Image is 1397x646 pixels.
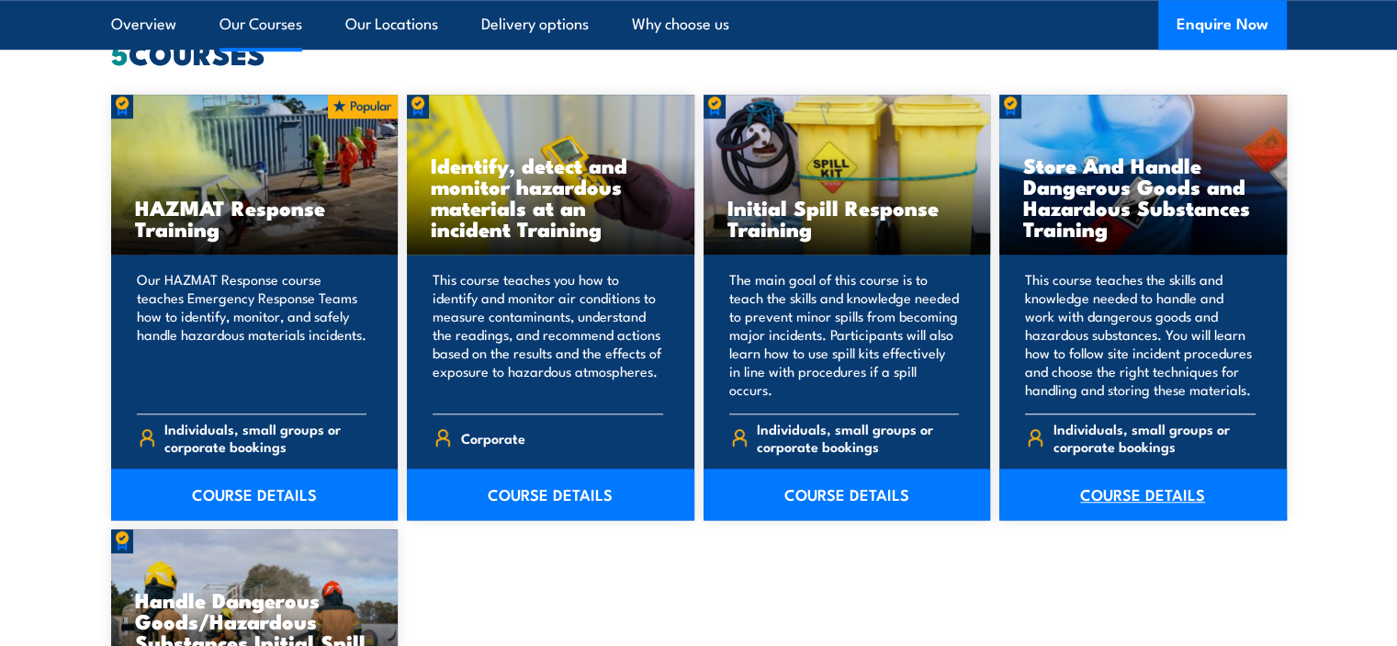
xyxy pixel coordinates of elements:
h3: Store And Handle Dangerous Goods and Hazardous Substances Training [1023,154,1263,239]
a: COURSE DETAILS [999,469,1287,520]
h3: Initial Spill Response Training [727,197,967,239]
a: COURSE DETAILS [111,469,399,520]
h3: Identify, detect and monitor hazardous materials at an incident Training [431,154,670,239]
p: Our HAZMAT Response course teaches Emergency Response Teams how to identify, monitor, and safely ... [137,270,367,399]
span: Corporate [461,424,525,452]
span: Individuals, small groups or corporate bookings [164,420,366,455]
h2: COURSES [111,40,1287,65]
h3: HAZMAT Response Training [135,197,375,239]
p: This course teaches you how to identify and monitor air conditions to measure contaminants, under... [433,270,663,399]
span: Individuals, small groups or corporate bookings [1053,420,1256,455]
a: COURSE DETAILS [407,469,694,520]
p: This course teaches the skills and knowledge needed to handle and work with dangerous goods and h... [1025,270,1256,399]
p: The main goal of this course is to teach the skills and knowledge needed to prevent minor spills ... [729,270,960,399]
a: COURSE DETAILS [704,469,991,520]
strong: 5 [111,29,129,75]
span: Individuals, small groups or corporate bookings [757,420,959,455]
